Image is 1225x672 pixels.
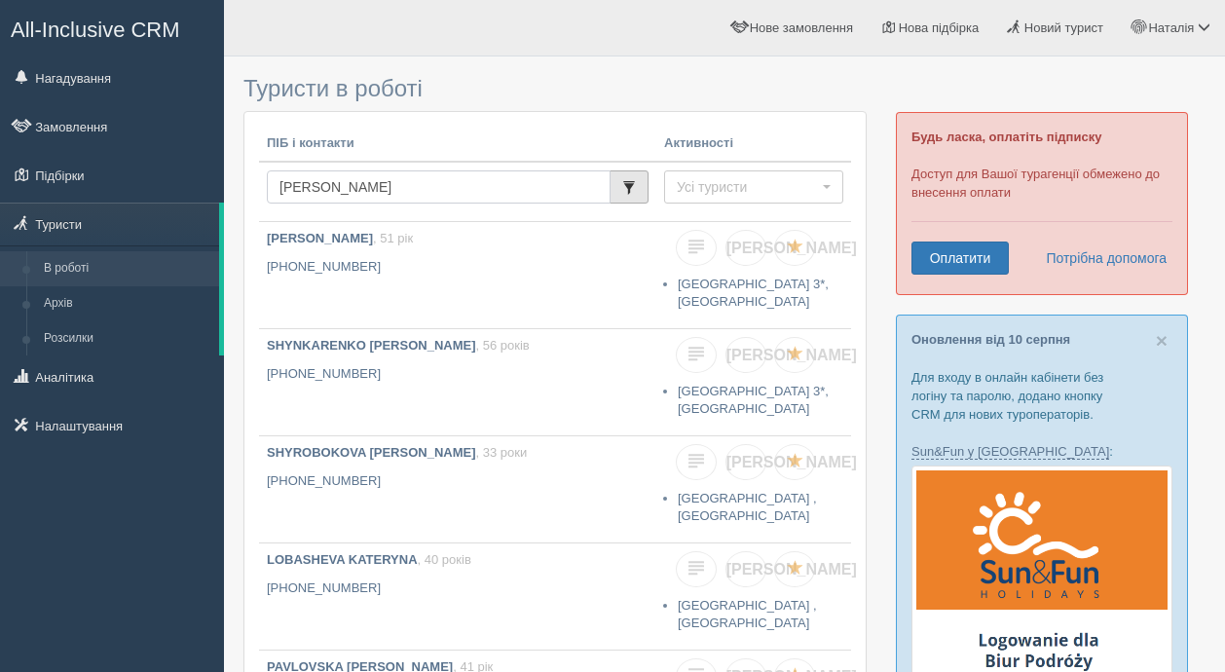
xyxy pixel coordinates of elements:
span: × [1156,329,1168,352]
span: Туристи в роботі [243,75,423,101]
div: Доступ для Вашої турагенції обмежено до внесення оплати [896,112,1188,295]
span: [PERSON_NAME] [726,561,857,578]
a: Архів [35,286,219,321]
a: SHYROBOKOVA [PERSON_NAME], 33 роки [PHONE_NUMBER] [259,436,656,542]
span: Нове замовлення [750,20,853,35]
span: Наталія [1148,20,1194,35]
a: Розсилки [35,321,219,356]
a: All-Inclusive CRM [1,1,223,55]
a: Sun&Fun у [GEOGRAPHIC_DATA] [911,444,1109,460]
a: В роботі [35,251,219,286]
span: Нова підбірка [899,20,980,35]
a: LOBASHEVA KATERYNA, 40 років [PHONE_NUMBER] [259,543,656,650]
span: , 33 роки [476,445,528,460]
a: [GEOGRAPHIC_DATA] , [GEOGRAPHIC_DATA] [678,491,817,524]
span: Новий турист [1024,20,1103,35]
p: [PHONE_NUMBER] [267,579,649,598]
span: [PERSON_NAME] [726,347,857,363]
span: [PERSON_NAME] [726,454,857,470]
b: [PERSON_NAME] [267,231,373,245]
b: SHYROBOKOVA [PERSON_NAME] [267,445,476,460]
p: : [911,442,1172,461]
a: SHYNKARENKO [PERSON_NAME], 56 років [PHONE_NUMBER] [259,329,656,435]
a: Потрібна допомога [1033,242,1168,275]
span: , 40 років [418,552,471,567]
a: [GEOGRAPHIC_DATA] 3*, [GEOGRAPHIC_DATA] [678,384,829,417]
p: [PHONE_NUMBER] [267,258,649,277]
p: [PHONE_NUMBER] [267,472,649,491]
a: [PERSON_NAME] [725,337,766,373]
a: [GEOGRAPHIC_DATA] , [GEOGRAPHIC_DATA] [678,598,817,631]
p: [PHONE_NUMBER] [267,365,649,384]
p: Для входу в онлайн кабінети без логіну та паролю, додано кнопку CRM для нових туроператорів. [911,368,1172,424]
b: LOBASHEVA KATERYNA [267,552,418,567]
button: Усі туристи [664,170,843,204]
span: All-Inclusive CRM [11,18,180,42]
span: , 56 років [476,338,530,353]
b: Будь ласка, оплатіть підписку [911,130,1101,144]
a: Оновлення від 10 серпня [911,332,1070,347]
a: [PERSON_NAME], 51 рік [PHONE_NUMBER] [259,222,656,328]
a: Оплатити [911,242,1009,275]
span: Усі туристи [677,177,818,197]
a: [PERSON_NAME] [725,551,766,587]
th: ПІБ і контакти [259,127,656,162]
a: [GEOGRAPHIC_DATA] 3*, [GEOGRAPHIC_DATA] [678,277,829,310]
b: SHYNKARENKO [PERSON_NAME] [267,338,476,353]
a: [PERSON_NAME] [725,230,766,266]
a: [PERSON_NAME] [725,444,766,480]
span: , 51 рік [373,231,413,245]
span: [PERSON_NAME] [726,240,857,256]
button: Close [1156,330,1168,351]
input: Пошук за ПІБ, паспортом або контактами [267,170,611,204]
th: Активності [656,127,851,162]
